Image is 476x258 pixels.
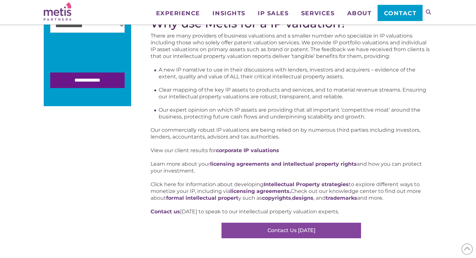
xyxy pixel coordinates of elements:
[301,10,334,16] span: Services
[151,32,432,60] p: There are many providers of business valuations and a smaller number who specialize in IP valuati...
[384,10,417,16] span: Contact
[326,195,357,201] a: trademarks
[159,107,432,120] li: Our expert opinion on which IP assets are providing that all important ‘competitive moat’ around ...
[212,10,245,16] span: Insights
[347,10,372,16] span: About
[159,86,432,100] li: Clear mapping of the key IP assets to products and services, and to material revenue streams. Ens...
[151,208,432,215] p: [DATE] to speak to our intellectual property valuation experts.
[221,223,361,238] a: Contact Us [DATE]
[151,208,180,215] a: Contact us
[156,10,200,16] span: Experience
[151,147,432,154] p: View our client results for
[461,243,473,255] span: Back to Top
[292,195,313,201] a: designs
[166,195,238,201] a: formal intellectual propert
[210,161,357,167] a: licensing agreements and intellectual property rights
[151,127,432,140] p: Our commercially robust IP valuations are being relied on by numerous third parties including inv...
[262,195,291,201] a: copyrights
[378,5,423,21] a: Contact
[151,181,432,201] p: Click here for information about developing to explore different ways to monetize your IP, includ...
[159,66,432,80] li: A new IP narrative to use in their discussions with lenders, investors and acquirers – evidence o...
[258,10,289,16] span: IP Sales
[151,17,432,30] h2: Why use Metis for a IP valuation?
[44,2,71,21] img: Metis Partners
[264,181,349,187] a: Intellectual Property strategies
[50,42,149,67] iframe: reCAPTCHA
[230,188,291,194] a: licensing agreements.
[216,147,279,153] a: corporate IP valuations
[151,161,432,174] p: Learn more about your and how you can protect your investment.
